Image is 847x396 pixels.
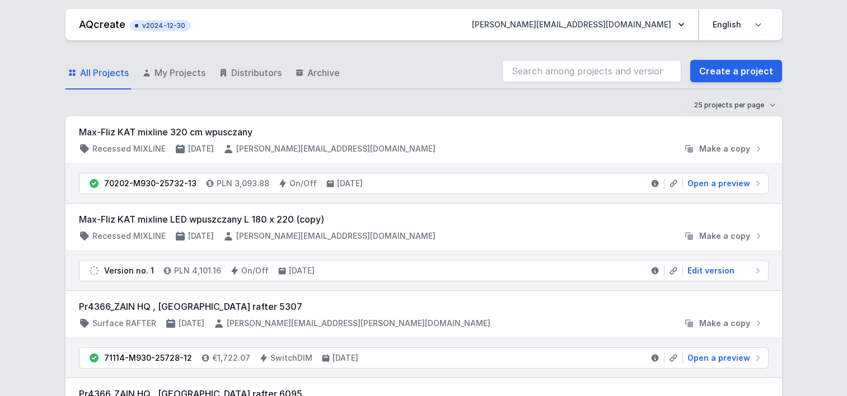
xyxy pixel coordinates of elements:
a: Open a preview [683,352,764,364]
span: Open a preview [687,352,750,364]
h4: On/Off [241,265,269,276]
span: Distributors [231,66,282,79]
span: Edit version [687,265,734,276]
a: Create a project [690,60,782,82]
a: My Projects [140,57,208,89]
button: [PERSON_NAME][EMAIL_ADDRESS][DOMAIN_NAME] [463,15,694,35]
img: draft.svg [88,265,100,276]
h4: €1,722.07 [212,352,250,364]
h4: On/Off [289,178,317,189]
h4: PLN 3,093.88 [217,178,269,189]
span: Make a copy [699,318,750,329]
button: Make a copy [679,143,769,154]
h4: Surface RAFTER [92,318,156,329]
h4: [PERSON_NAME][EMAIL_ADDRESS][PERSON_NAME][DOMAIN_NAME] [227,318,490,329]
h3: Max-Fliz KAT mixline 320 cm wpusczany [79,125,769,139]
h4: [DATE] [337,178,363,189]
h4: [DATE] [179,318,204,329]
input: Search among projects and versions... [502,60,681,82]
a: Open a preview [683,178,764,189]
h4: Recessed MIXLINE [92,230,166,242]
a: AQcreate [79,18,125,30]
span: Archive [307,66,340,79]
h4: [DATE] [333,352,358,364]
select: Choose language [706,15,769,35]
span: v2024-12-30 [135,21,185,30]
h4: [PERSON_NAME][EMAIL_ADDRESS][DOMAIN_NAME] [236,230,436,242]
a: Edit version [683,265,764,276]
h3: Max-Fliz KAT mixline LED wpuszczany L 180 x 220 (copy) [79,213,769,226]
div: 70202-M930-25732-13 [104,178,196,189]
div: 71114-M930-25728-12 [104,352,192,364]
h4: PLN 4,101.16 [174,265,221,276]
h4: [DATE] [289,265,315,276]
h3: Pr4366_ZAIN HQ , [GEOGRAPHIC_DATA] rafter 5307 [79,300,769,313]
button: Make a copy [679,318,769,329]
div: Version no. 1 [104,265,154,276]
button: Make a copy [679,230,769,242]
span: Open a preview [687,178,750,189]
span: Make a copy [699,230,750,242]
h4: Recessed MIXLINE [92,143,166,154]
h4: [DATE] [188,230,214,242]
h4: [PERSON_NAME][EMAIL_ADDRESS][DOMAIN_NAME] [236,143,436,154]
a: All Projects [65,57,131,89]
span: All Projects [80,66,129,79]
a: Archive [293,57,342,89]
a: Distributors [217,57,284,89]
span: My Projects [155,66,205,79]
button: v2024-12-30 [130,18,191,31]
h4: [DATE] [188,143,214,154]
span: Make a copy [699,143,750,154]
h4: SwitchDIM [270,352,312,364]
